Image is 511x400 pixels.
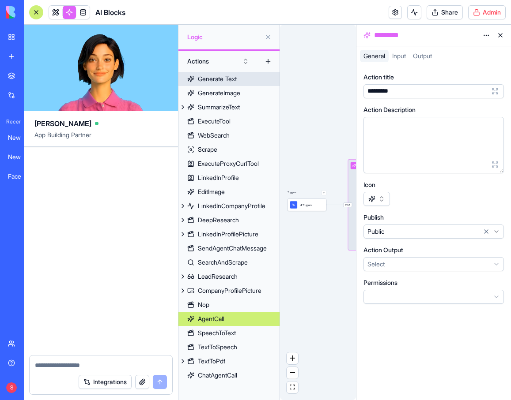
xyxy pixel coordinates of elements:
[344,203,352,207] span: Input
[198,187,225,196] div: EditImage
[198,173,239,182] div: LinkedInProfile
[348,160,439,250] div: Input
[363,105,416,114] label: Action Description
[198,103,240,112] div: SummarizeText
[178,213,280,227] a: DeepResearch
[288,199,326,211] div: UI Triggers
[300,203,312,206] span: UI Triggers
[363,73,394,82] label: Action title
[178,284,280,298] a: CompanyProfilePicture
[198,343,237,351] div: TextToSpeech
[178,255,280,269] a: SearchAndScrape
[198,357,225,366] div: TextToPdf
[178,326,280,340] a: SpeechToText
[178,227,280,241] a: LinkedInProfilePicture
[288,181,326,211] div: Triggers
[34,131,167,146] span: App Building Partner
[187,33,261,41] span: Logic
[198,244,267,253] div: SendAgentChatMessage
[198,300,209,309] div: Nop
[8,133,33,142] div: New App
[178,298,280,312] a: Nop
[178,340,280,354] a: TextToSpeech
[287,381,298,393] button: fit view
[178,269,280,284] a: LeadResearch
[363,52,385,60] span: General
[178,312,280,326] a: AgentCall
[3,148,38,166] a: New App
[6,382,17,393] span: S
[6,6,61,19] img: logo
[178,368,280,382] a: ChatAgentCall
[363,213,384,222] label: Publish
[287,352,298,364] button: zoom in
[198,89,240,97] div: GenerateImage
[79,375,132,389] button: Integrations
[3,168,38,185] a: Facebook Campaign Analyzer
[427,5,463,19] button: Share
[198,314,224,323] div: AgentCall
[34,118,91,129] span: [PERSON_NAME]
[468,5,506,19] button: Admin
[3,129,38,146] a: New App
[198,258,248,267] div: SearchAndScrape
[3,118,21,125] span: Recent
[178,100,280,114] a: SummarizeText
[198,117,231,126] div: ExecuteTool
[198,371,237,380] div: ChatAgentCall
[198,329,236,337] div: SpeechToText
[178,354,280,368] a: TextToPdf
[363,180,375,189] label: Icon
[178,86,280,100] a: GenerateImage
[178,72,280,86] a: Generate Text
[183,54,254,68] button: Actions
[198,145,217,154] div: Scrape
[178,171,280,185] a: LinkedInProfile
[198,272,238,281] div: LeadResearch
[178,199,280,213] a: LinkedInCompanyProfile
[363,278,397,287] label: Permissions
[288,191,296,195] p: Triggers
[198,286,261,295] div: CompanyProfilePicture
[178,128,280,142] a: WebSearch
[198,202,265,210] div: LinkedInCompanyProfile
[8,153,33,161] div: New App
[178,114,280,128] a: ExecuteTool
[198,216,239,224] div: DeepResearch
[392,52,406,60] span: Input
[198,230,258,239] div: LinkedInProfilePicture
[363,246,403,254] label: Action Output
[8,172,33,181] div: Facebook Campaign Analyzer
[95,7,125,18] h1: AI Blocks
[198,131,230,140] div: WebSearch
[178,157,280,171] a: ExecuteProxyCurlTool
[198,159,259,168] div: ExecuteProxyCurlTool
[178,241,280,255] a: SendAgentChatMessage
[287,367,298,379] button: zoom out
[178,142,280,157] a: Scrape
[198,75,237,83] div: Generate Text
[178,185,280,199] a: EditImage
[413,52,432,60] span: Output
